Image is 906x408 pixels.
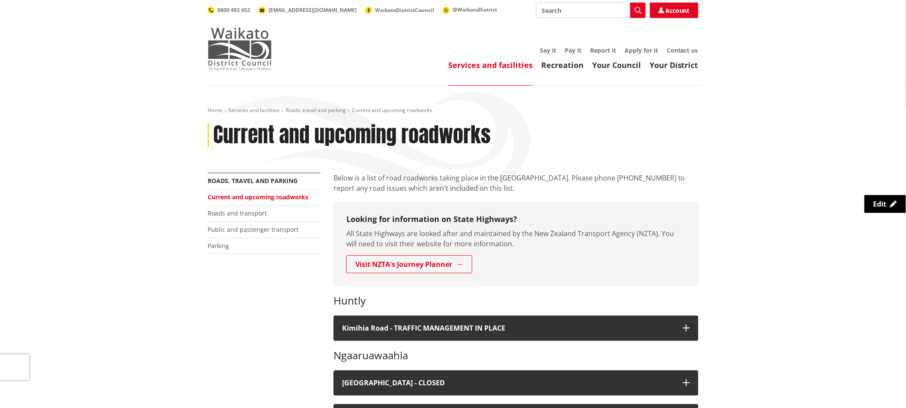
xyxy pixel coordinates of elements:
[867,372,897,403] iframe: Messenger Launcher
[228,106,280,114] a: Services and facilities
[213,123,491,148] h1: Current and upcoming roadworks
[218,6,250,14] span: 0800 492 452
[208,6,250,14] a: 0800 492 452
[590,46,616,54] a: Report it
[650,60,698,70] a: Your District
[443,6,497,13] a: @WaikatoDistrict
[208,225,298,234] a: Public and passenger transport
[342,324,674,332] h4: Kimihia Road - TRAFFIC MANAGEMENT IN PLACE
[536,3,646,18] input: Search input
[873,199,887,209] span: Edit
[346,215,685,224] h3: Looking for information on State Highways?
[259,6,357,14] a: [EMAIL_ADDRESS][DOMAIN_NAME]
[346,228,685,249] p: All State Highways are looked after and maintained by the New Zealand Transport Agency (NZTA). Yo...
[268,6,357,14] span: [EMAIL_ADDRESS][DOMAIN_NAME]
[208,106,222,114] a: Home
[334,370,698,396] button: [GEOGRAPHIC_DATA] - CLOSED
[541,60,584,70] a: Recreation
[208,193,308,201] a: Current and upcoming roadworks
[453,6,497,13] span: @WaikatoDistrict
[208,177,298,185] a: Roads, travel and parking
[342,379,674,387] h4: [GEOGRAPHIC_DATA] - CLOSED
[208,209,267,217] a: Roads and transport
[208,242,229,250] a: Parking
[448,60,533,70] a: Services and facilities
[625,46,658,54] a: Apply for it
[650,3,698,18] a: Account
[286,106,346,114] a: Roads, travel and parking
[346,255,472,273] a: Visit NZTA's Journey Planner
[334,349,698,362] h3: Ngaaruawaahia
[208,27,272,70] img: Waikato District Council - Te Kaunihera aa Takiwaa o Waikato
[592,60,641,70] a: Your Council
[334,173,698,193] p: Below is a list of road roadworks taking place in the [GEOGRAPHIC_DATA]. Please phone [PHONE_NUMB...
[334,295,698,307] h3: Huntly
[565,46,581,54] a: Pay it
[208,107,698,114] nav: breadcrumb
[540,46,556,54] a: Say it
[352,106,432,114] span: Current and upcoming roadworks
[334,316,698,341] button: Kimihia Road - TRAFFIC MANAGEMENT IN PLACE
[667,46,698,54] a: Contact us
[375,6,434,14] span: WaikatoDistrictCouncil
[365,6,434,14] a: WaikatoDistrictCouncil
[864,195,906,213] a: Edit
